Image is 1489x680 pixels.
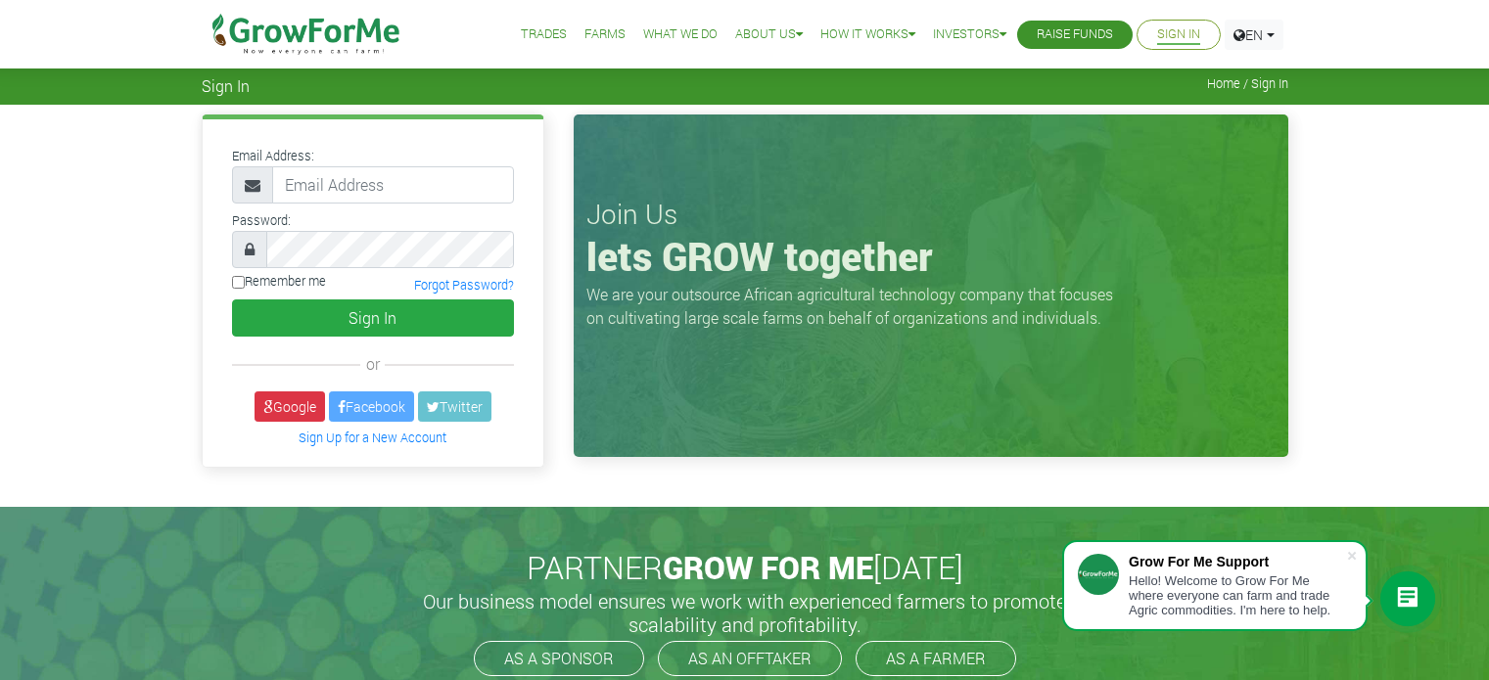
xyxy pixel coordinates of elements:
h1: lets GROW together [586,233,1276,280]
div: Hello! Welcome to Grow For Me where everyone can farm and trade Agric commodities. I'm here to help. [1129,573,1346,617]
span: Sign In [202,76,250,95]
p: We are your outsource African agricultural technology company that focuses on cultivating large s... [586,283,1125,330]
h2: PARTNER [DATE] [209,549,1280,586]
label: Password: [232,211,291,230]
input: Remember me [232,276,245,289]
a: Trades [521,24,567,45]
label: Remember me [232,272,326,291]
a: Forgot Password? [414,277,514,293]
span: Home / Sign In [1207,76,1288,91]
a: AS A FARMER [856,641,1016,676]
div: Grow For Me Support [1129,554,1346,569]
a: How it Works [820,24,915,45]
a: Raise Funds [1037,24,1113,45]
a: About Us [735,24,803,45]
input: Email Address [272,166,514,204]
a: What We Do [643,24,718,45]
a: AS A SPONSOR [474,641,644,676]
a: Google [255,391,325,422]
a: Sign In [1157,24,1200,45]
a: Sign Up for a New Account [299,430,446,445]
a: Farms [584,24,626,45]
div: or [232,352,514,376]
h3: Join Us [586,198,1276,231]
span: GROW FOR ME [663,546,873,588]
button: Sign In [232,299,514,337]
h5: Our business model ensures we work with experienced farmers to promote scalability and profitabil... [402,589,1088,636]
a: Investors [933,24,1006,45]
label: Email Address: [232,147,314,165]
a: AS AN OFFTAKER [658,641,842,676]
a: EN [1225,20,1283,50]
